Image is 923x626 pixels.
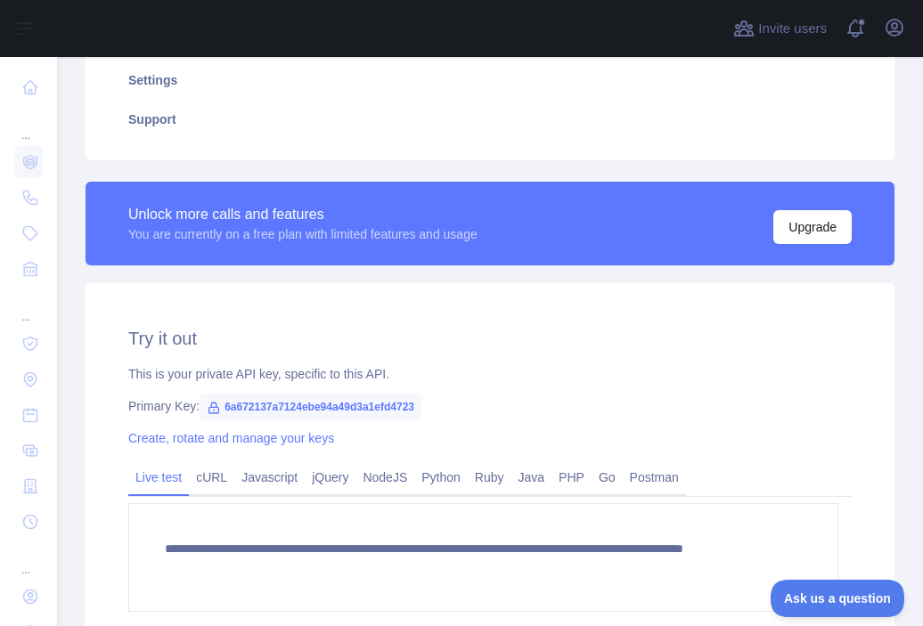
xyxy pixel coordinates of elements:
[773,210,852,244] button: Upgrade
[414,463,468,492] a: Python
[128,463,189,492] a: Live test
[305,463,355,492] a: jQuery
[107,100,873,139] a: Support
[189,463,234,492] a: cURL
[355,463,414,492] a: NodeJS
[128,431,334,445] a: Create, rotate and manage your keys
[128,365,852,383] div: This is your private API key, specific to this API.
[128,225,478,243] div: You are currently on a free plan with limited features and usage
[14,289,43,324] div: ...
[107,61,873,100] a: Settings
[200,394,421,420] span: 6a672137a7124ebe94a49d3a1efd4723
[468,463,511,492] a: Ruby
[128,397,852,415] div: Primary Key:
[128,204,478,225] div: Unlock more calls and features
[592,463,623,492] a: Go
[14,107,43,142] div: ...
[730,14,830,43] button: Invite users
[623,463,686,492] a: Postman
[14,541,43,577] div: ...
[234,463,305,492] a: Javascript
[511,463,552,492] a: Java
[551,463,592,492] a: PHP
[128,326,852,351] h2: Try it out
[771,580,905,617] iframe: Toggle Customer Support
[758,19,827,39] span: Invite users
